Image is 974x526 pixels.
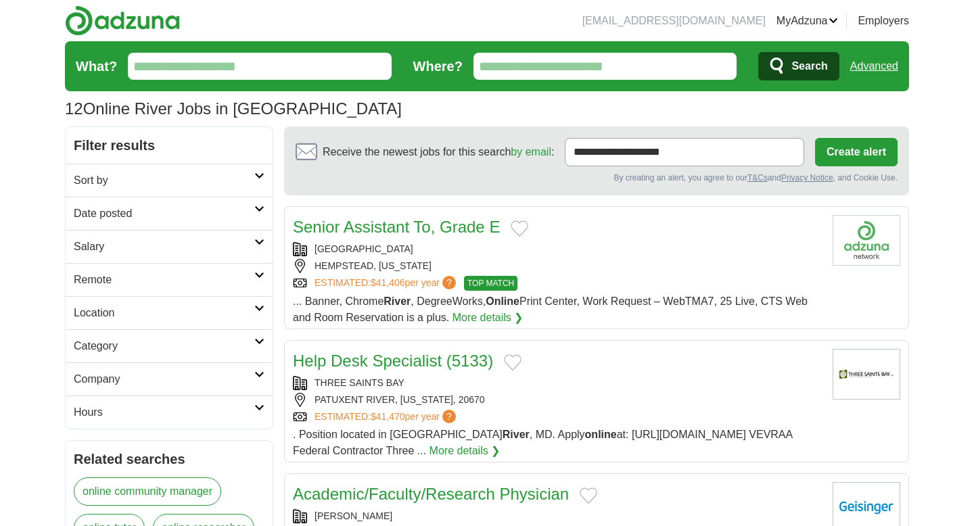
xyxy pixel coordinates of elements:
[511,146,551,158] a: by email
[858,13,909,29] a: Employers
[66,263,273,296] a: Remote
[293,295,808,323] span: ... Banner, Chrome , DegreeWorks, Print Center, Work Request – WebTMA7, 25 Live, CTS Web and Room...
[582,13,766,29] li: [EMAIL_ADDRESS][DOMAIN_NAME]
[585,429,617,440] strong: online
[833,349,900,400] img: Three Saints Bay logo
[74,449,264,469] h2: Related searches
[74,206,254,222] h2: Date posted
[413,56,463,76] label: Where?
[758,52,839,80] button: Search
[315,410,459,424] a: ESTIMATED:$41,470per year?
[503,429,530,440] strong: River
[453,310,524,326] a: More details ❯
[323,144,554,160] span: Receive the newest jobs for this search :
[76,56,117,76] label: What?
[442,276,456,289] span: ?
[65,97,83,121] span: 12
[66,127,273,164] h2: Filter results
[293,429,792,456] span: . Position located in [GEOGRAPHIC_DATA] , MD. Apply at: [URL][DOMAIN_NAME] VEVRAA Federal Contrac...
[504,354,521,370] button: Add to favorite jobs
[74,338,254,354] h2: Category
[315,377,404,388] a: THREE SAINTS BAY
[833,215,900,266] img: Hofstra University logo
[65,5,180,36] img: Adzuna logo
[293,218,500,236] a: Senior Assistant To, Grade E
[791,53,827,80] span: Search
[65,99,402,118] h1: Online River Jobs in [GEOGRAPHIC_DATA]
[74,371,254,387] h2: Company
[66,396,273,429] a: Hours
[66,230,273,263] a: Salary
[850,53,898,80] a: Advanced
[74,239,254,255] h2: Salary
[781,173,833,183] a: Privacy Notice
[315,276,459,291] a: ESTIMATED:$41,406per year?
[815,138,898,166] button: Create alert
[315,510,392,521] a: [PERSON_NAME]
[74,404,254,421] h2: Hours
[293,485,569,503] a: Academic/Faculty/Research Physician
[296,172,898,184] div: By creating an alert, you agree to our and , and Cookie Use.
[66,197,273,230] a: Date posted
[384,295,411,307] strong: River
[747,173,768,183] a: T&Cs
[776,13,839,29] a: MyAdzuna
[66,329,273,362] a: Category
[66,362,273,396] a: Company
[580,487,597,504] button: Add to favorite jobs
[442,410,456,423] span: ?
[74,172,254,189] h2: Sort by
[371,277,405,288] span: $41,406
[315,243,413,254] a: [GEOGRAPHIC_DATA]
[74,477,221,506] a: online community manager
[74,305,254,321] h2: Location
[293,259,822,273] div: HEMPSTEAD, [US_STATE]
[486,295,519,307] strong: Online
[371,411,405,422] span: $41,470
[511,220,528,237] button: Add to favorite jobs
[430,443,501,459] a: More details ❯
[464,276,517,291] span: TOP MATCH
[74,272,254,288] h2: Remote
[66,164,273,197] a: Sort by
[293,393,822,407] div: PATUXENT RIVER, [US_STATE], 20670
[66,296,273,329] a: Location
[293,352,493,370] a: Help Desk Specialist (5133)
